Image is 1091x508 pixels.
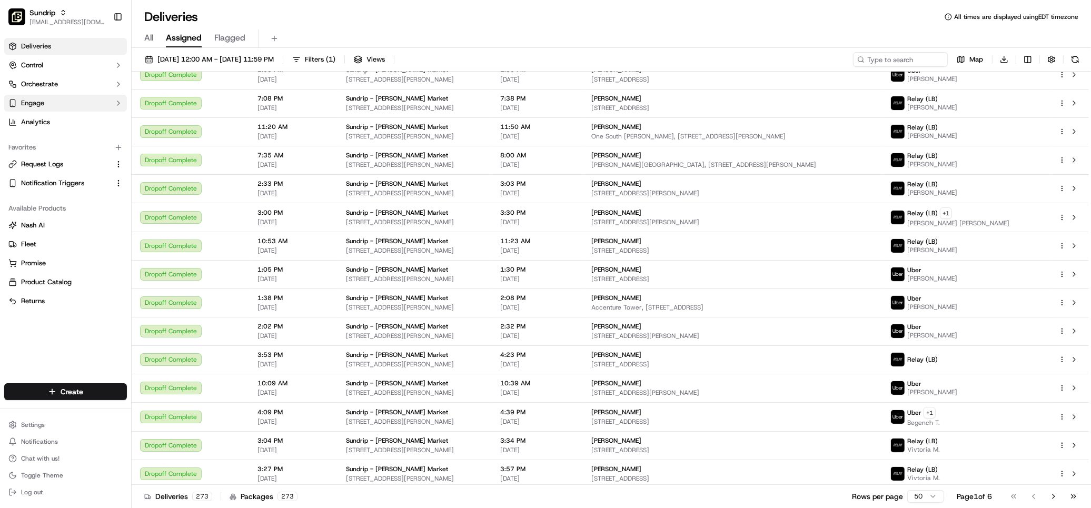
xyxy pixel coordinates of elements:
button: Promise [4,255,127,272]
img: uber-new-logo.jpeg [891,296,905,310]
span: 3:53 PM [257,351,329,359]
span: 2:02 PM [257,322,329,331]
span: 4:09 PM [257,408,329,416]
button: Map [952,52,988,67]
span: 3:00 PM [257,208,329,217]
span: Sundrip - [PERSON_NAME] Market [346,351,448,359]
span: [PERSON_NAME] [591,408,641,416]
button: Create [4,383,127,400]
button: Sundrip [29,7,55,18]
img: relay_logo_black.png [891,353,905,366]
span: Sundrip - [PERSON_NAME] Market [346,379,448,387]
span: Sundrip - [PERSON_NAME] Market [346,180,448,188]
button: Orchestrate [4,76,127,93]
span: Returns [21,296,45,306]
img: Nash [11,11,32,32]
span: [PERSON_NAME] [591,237,641,245]
a: Deliveries [4,38,127,55]
span: [DATE] [257,189,329,197]
button: +1 [924,407,936,419]
img: relay_logo_black.png [891,467,905,481]
span: [PERSON_NAME] [591,322,641,331]
button: Fleet [4,236,127,253]
span: [PERSON_NAME] [591,379,641,387]
span: Toggle Theme [21,471,63,480]
button: Engage [4,95,127,112]
span: Settings [21,421,45,429]
span: [PERSON_NAME] [591,151,641,160]
div: Available Products [4,200,127,217]
span: [DATE] [93,192,115,200]
span: [STREET_ADDRESS] [591,275,874,283]
p: Rows per page [852,491,903,502]
img: Brittany Newman [11,153,27,170]
a: Request Logs [8,160,110,169]
span: [DATE] [257,132,329,141]
span: Vivtoria M. [907,474,940,482]
button: Request Logs [4,156,127,173]
span: [DATE] [500,474,574,483]
span: 11:50 AM [500,123,574,131]
span: • [87,192,91,200]
span: [STREET_ADDRESS] [591,417,874,426]
span: Deliveries [21,42,51,51]
span: Notification Triggers [21,178,84,188]
span: [PERSON_NAME] [907,188,957,197]
img: Masood Aslam [11,182,27,198]
span: Product Catalog [21,277,72,287]
span: [PERSON_NAME] [907,160,957,168]
img: relay_logo_black.png [891,125,905,138]
span: Request Logs [21,160,63,169]
img: 9188753566659_6852d8bf1fb38e338040_72.png [22,101,41,119]
span: [DATE] [500,161,574,169]
span: [DATE] [257,446,329,454]
img: uber-new-logo.jpeg [891,68,905,82]
span: [DATE] [257,332,329,340]
span: Relay (LB) [907,209,938,217]
span: 3:57 PM [500,465,574,473]
div: 273 [192,492,212,501]
a: Product Catalog [8,277,123,287]
span: [STREET_ADDRESS][PERSON_NAME] [346,275,483,283]
span: [PERSON_NAME] [907,132,957,140]
button: Product Catalog [4,274,127,291]
span: Fleet [21,240,36,249]
span: [STREET_ADDRESS][PERSON_NAME] [346,75,483,84]
span: [DATE] [257,360,329,368]
button: [DATE] 12:00 AM - [DATE] 11:59 PM [140,52,279,67]
span: Sundrip - [PERSON_NAME] Market [346,436,448,445]
span: [STREET_ADDRESS] [591,246,874,255]
button: See all [163,135,192,147]
span: [PERSON_NAME] [907,246,957,254]
span: Views [366,55,385,64]
span: Relay (LB) [907,180,938,188]
span: [DATE] [257,389,329,397]
button: Filters(1) [287,52,340,67]
span: [DATE] [500,389,574,397]
div: Deliveries [144,491,212,502]
span: [DATE] [500,417,574,426]
div: Page 1 of 6 [957,491,992,502]
span: [DATE] [257,104,329,112]
span: [PERSON_NAME] [591,180,641,188]
span: Sundrip - [PERSON_NAME] Market [346,294,448,302]
img: 1736555255976-a54dd68f-1ca7-489b-9aae-adbdc363a1c4 [11,101,29,119]
span: [DATE] [257,417,329,426]
span: [STREET_ADDRESS] [591,360,874,368]
button: [EMAIL_ADDRESS][DOMAIN_NAME] [29,18,105,26]
span: Assigned [166,32,202,44]
span: Orchestrate [21,79,58,89]
span: Sundrip - [PERSON_NAME] Market [346,151,448,160]
span: [STREET_ADDRESS][PERSON_NAME] [346,132,483,141]
span: [PERSON_NAME] [907,274,957,283]
span: [STREET_ADDRESS][PERSON_NAME] [346,303,483,312]
div: Start new chat [47,101,173,111]
div: We're available if you need us! [47,111,145,119]
span: Relay (LB) [907,437,938,445]
img: uber-new-logo.jpeg [891,324,905,338]
span: [PERSON_NAME] [33,163,85,172]
span: [DATE] [500,75,574,84]
span: [STREET_ADDRESS][PERSON_NAME] [346,218,483,226]
a: Fleet [8,240,123,249]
